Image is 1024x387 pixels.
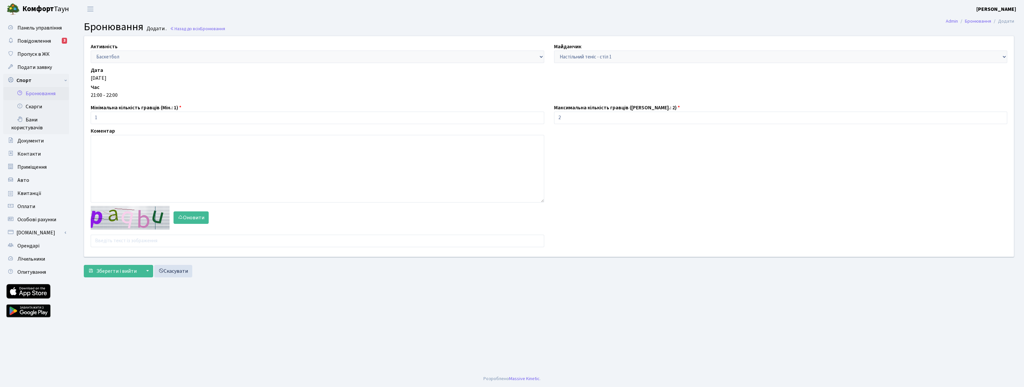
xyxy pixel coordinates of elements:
span: Контакти [17,150,41,158]
a: Документи [3,134,69,147]
a: Назад до всіхБронювання [170,26,225,32]
a: Лічильники [3,252,69,266]
div: Розроблено . [483,375,541,382]
a: Квитанції [3,187,69,200]
input: Введіть текст із зображення [91,235,544,247]
b: Комфорт [22,4,54,14]
span: Лічильники [17,255,45,263]
div: [DATE] [91,74,1007,82]
button: Зберегти і вийти [84,265,141,277]
a: [PERSON_NAME] [976,5,1016,13]
label: Коментар [91,127,115,135]
a: [DOMAIN_NAME] [3,226,69,239]
a: Бронювання [965,18,991,25]
b: [PERSON_NAME] [976,6,1016,13]
span: Пропуск в ЖК [17,51,50,58]
div: 3 [62,38,67,44]
span: Приміщення [17,163,47,171]
span: Панель управління [17,24,62,32]
small: Додати . [145,26,167,32]
span: Авто [17,177,29,184]
a: Авто [3,174,69,187]
label: Мінімальна кількість гравців (Мін.: 1) [91,104,181,112]
li: Додати [991,18,1014,25]
a: Приміщення [3,161,69,174]
a: Оплати [3,200,69,213]
a: Контакти [3,147,69,161]
span: Орендарі [17,242,39,249]
button: Оновити [174,211,209,224]
span: Таун [22,4,69,15]
div: 21:00 - 22:00 [91,91,1007,99]
a: Особові рахунки [3,213,69,226]
a: Massive Kinetic [509,375,540,382]
label: Активність [91,43,118,51]
label: Дата [91,66,103,74]
a: Admin [946,18,958,25]
nav: breadcrumb [936,14,1024,28]
img: logo.png [7,3,20,16]
span: Подати заявку [17,64,52,71]
span: Квитанції [17,190,41,197]
a: Бани користувачів [3,113,69,134]
a: Опитування [3,266,69,279]
a: Повідомлення3 [3,34,69,48]
a: Скасувати [154,265,192,277]
button: Переключити навігацію [82,4,99,14]
span: Особові рахунки [17,216,56,223]
a: Пропуск в ЖК [3,48,69,61]
span: Оплати [17,203,35,210]
span: Бронювання [200,26,225,32]
label: Майданчик [554,43,581,51]
img: default [91,206,170,229]
a: Подати заявку [3,61,69,74]
a: Орендарі [3,239,69,252]
a: Спорт [3,74,69,87]
label: Максимальна кількість гравців ([PERSON_NAME].: 2) [554,104,680,112]
a: Панель управління [3,21,69,34]
span: Бронювання [84,19,143,34]
span: Документи [17,137,44,144]
label: Час [91,83,100,91]
a: Бронювання [3,87,69,100]
span: Зберегти і вийти [96,268,137,275]
span: Опитування [17,269,46,276]
span: Повідомлення [17,37,51,45]
a: Скарги [3,100,69,113]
